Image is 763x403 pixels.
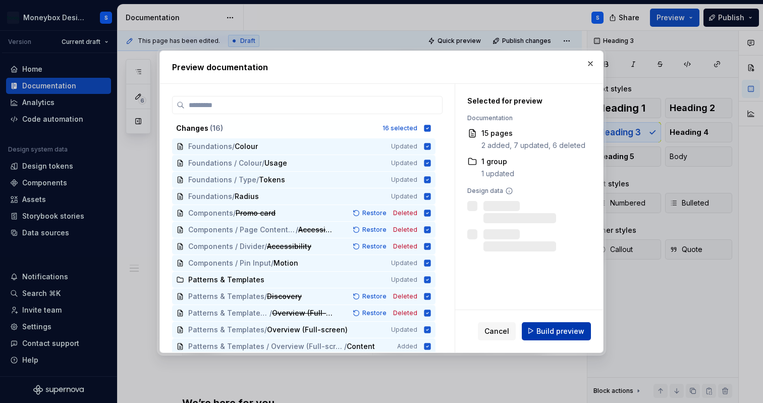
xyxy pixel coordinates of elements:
[188,325,264,335] span: Patterns & Templates
[397,342,417,350] span: Added
[188,191,232,201] span: Foundations
[467,187,586,195] div: Design data
[188,225,296,235] span: Components / Page Content Header
[256,175,259,185] span: /
[362,292,387,300] span: Restore
[393,209,417,217] span: Deleted
[274,258,298,268] span: Motion
[267,325,348,335] span: Overview (Full-screen)
[188,241,264,251] span: Components / Divider
[232,141,235,152] span: /
[362,209,387,217] span: Restore
[188,175,256,185] span: Foundations / Type
[210,124,223,132] span: ( 16 )
[188,341,344,351] span: Patterns & Templates / Overview (Full-screen)
[267,241,311,251] span: Accessibility
[391,276,417,284] span: Updated
[393,292,417,300] span: Deleted
[296,225,298,235] span: /
[362,309,387,317] span: Restore
[350,291,391,301] button: Restore
[383,124,417,132] div: 16 selected
[393,242,417,250] span: Deleted
[236,208,276,218] span: Promo card
[391,176,417,184] span: Updated
[172,61,591,73] h2: Preview documentation
[272,308,336,318] span: Overview (Full-screen)
[350,241,391,251] button: Restore
[188,158,262,168] span: Foundations / Colour
[393,226,417,234] span: Deleted
[481,128,585,138] div: 15 pages
[536,326,584,336] span: Build preview
[467,114,586,122] div: Documentation
[391,159,417,167] span: Updated
[235,141,258,152] span: Colour
[481,140,585,150] div: 2 added, 7 updated, 6 deleted
[347,341,375,351] span: Content
[393,309,417,317] span: Deleted
[264,325,267,335] span: /
[391,259,417,267] span: Updated
[467,96,586,106] div: Selected for preview
[188,141,232,152] span: Foundations
[362,242,387,250] span: Restore
[350,208,391,218] button: Restore
[269,308,272,318] span: /
[391,192,417,200] span: Updated
[264,291,267,301] span: /
[350,308,391,318] button: Restore
[264,158,287,168] span: Usage
[391,326,417,334] span: Updated
[522,322,591,340] button: Build preview
[235,191,259,201] span: Radius
[350,225,391,235] button: Restore
[344,341,347,351] span: /
[232,191,235,201] span: /
[188,208,233,218] span: Components
[188,291,264,301] span: Patterns & Templates
[271,258,274,268] span: /
[188,308,269,318] span: Patterns & Templates / Flows
[259,175,285,185] span: Tokens
[478,322,516,340] button: Cancel
[481,169,514,179] div: 1 updated
[188,258,271,268] span: Components / Pin Input
[267,291,302,301] span: Discovery
[362,226,387,234] span: Restore
[391,142,417,150] span: Updated
[262,158,264,168] span: /
[233,208,236,218] span: /
[188,275,264,285] span: Patterns & Templates
[298,225,336,235] span: Accessibility
[264,241,267,251] span: /
[484,326,509,336] span: Cancel
[481,157,514,167] div: 1 group
[176,123,376,133] div: Changes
